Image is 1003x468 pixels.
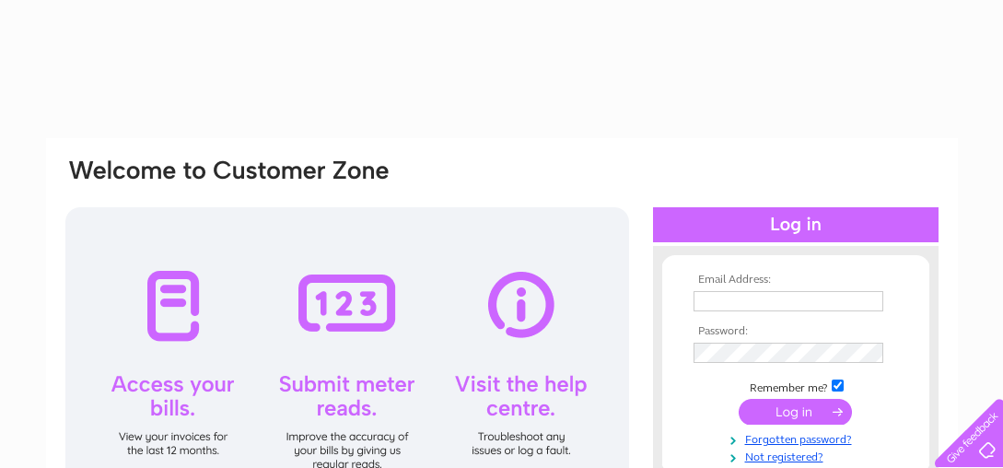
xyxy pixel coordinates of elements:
[689,325,903,338] th: Password:
[689,377,903,395] td: Remember me?
[694,429,903,447] a: Forgotten password?
[689,274,903,287] th: Email Address:
[694,447,903,464] a: Not registered?
[739,399,852,425] input: Submit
